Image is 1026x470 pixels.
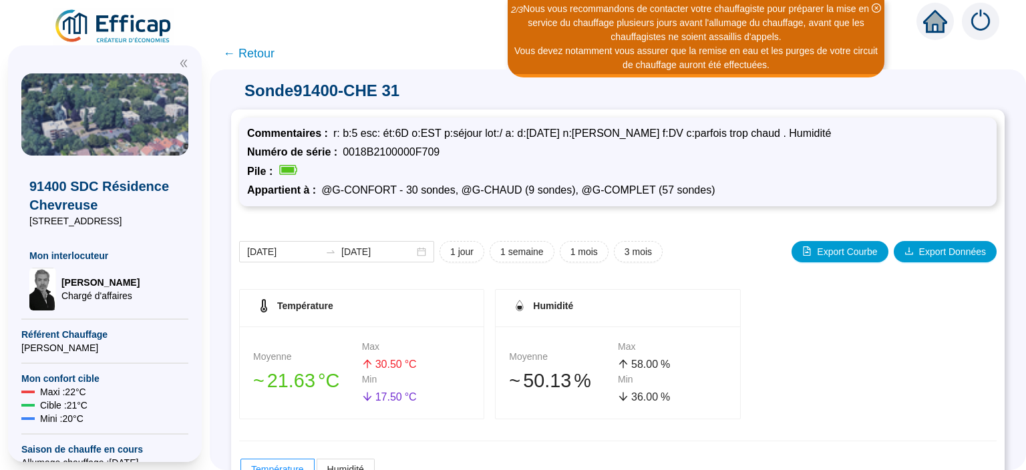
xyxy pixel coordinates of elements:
[625,245,652,259] span: 3 mois
[405,357,417,373] span: °C
[560,241,609,262] button: 1 mois
[247,245,320,259] input: Date de début
[618,359,629,369] span: arrow-up
[29,177,180,214] span: 91400 SDC Résidence Chevreuse
[387,359,401,370] span: .50
[802,246,812,256] span: file-image
[510,44,882,72] div: Vous devez notamment vous assurer que la remise en eau et les purges de votre circuit de chauffag...
[325,246,336,257] span: swap-right
[387,391,401,403] span: .50
[375,391,387,403] span: 17
[343,146,440,158] span: 0018B2100000F709
[179,59,188,68] span: double-left
[509,367,520,395] span: 󠁾~
[21,328,188,341] span: Référent Chauffage
[21,341,188,355] span: [PERSON_NAME]
[318,367,339,395] span: °C
[247,184,321,196] span: Appartient à :
[21,456,188,469] span: Allumage chauffage : [DATE]
[247,146,343,158] span: Numéro de série :
[362,359,373,369] span: arrow-up
[631,359,643,370] span: 58
[643,359,658,370] span: .00
[500,245,544,259] span: 1 semaine
[440,241,484,262] button: 1 jour
[253,350,362,364] div: Moyenne
[618,340,727,354] div: Max
[21,372,188,385] span: Mon confort cible
[267,370,289,391] span: 21
[511,5,523,15] i: 2 / 3
[792,241,888,262] button: Export Courbe
[405,389,417,405] span: °C
[277,300,333,311] span: Température
[29,268,56,310] img: Chargé d'affaires
[29,249,180,262] span: Mon interlocuteur
[533,300,573,311] span: Humidité
[362,391,373,402] span: arrow-down
[631,391,643,403] span: 36
[523,370,544,391] span: 50
[570,245,598,259] span: 1 mois
[661,357,670,373] span: %
[362,340,471,354] div: Max
[61,276,140,289] span: [PERSON_NAME]
[61,289,140,302] span: Chargé d'affaires
[509,350,618,364] div: Moyenne
[321,184,715,196] span: @G-CONFORT - 30 sondes, @G-CHAUD (9 sondes), @G-COMPLET (57 sondes)
[40,399,88,412] span: Cible : 21 °C
[223,44,275,63] span: ← Retour
[872,3,881,13] span: close-circle
[29,214,180,228] span: [STREET_ADDRESS]
[375,359,387,370] span: 30
[544,370,571,391] span: .13
[894,241,997,262] button: Export Données
[21,443,188,456] span: Saison de chauffe en cours
[962,3,999,40] img: alerts
[333,128,831,139] span: r: b:5 esc: ét:6D o:EST p:séjour lot:/ a: d:[DATE] n:[PERSON_NAME] f:DV c:parfois trop chaud . Hu...
[904,246,914,256] span: download
[574,367,591,395] span: %
[490,241,554,262] button: 1 semaine
[40,385,86,399] span: Maxi : 22 °C
[247,166,278,177] span: Pile :
[231,80,1005,101] span: Sonde 91400-CHE 31
[53,8,174,45] img: efficap energie logo
[362,373,471,387] div: Min
[618,373,727,387] div: Min
[341,245,414,259] input: Date de fin
[643,391,658,403] span: .00
[325,246,336,257] span: to
[919,245,986,259] span: Export Données
[289,370,315,391] span: .63
[614,241,663,262] button: 3 mois
[510,2,882,44] div: Nous vous recommandons de contacter votre chauffagiste pour préparer la mise en service du chauff...
[40,412,83,425] span: Mini : 20 °C
[247,128,333,139] span: Commentaires :
[923,9,947,33] span: home
[817,245,877,259] span: Export Courbe
[618,391,629,402] span: arrow-down
[253,367,265,395] span: 󠁾~
[450,245,474,259] span: 1 jour
[661,389,670,405] span: %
